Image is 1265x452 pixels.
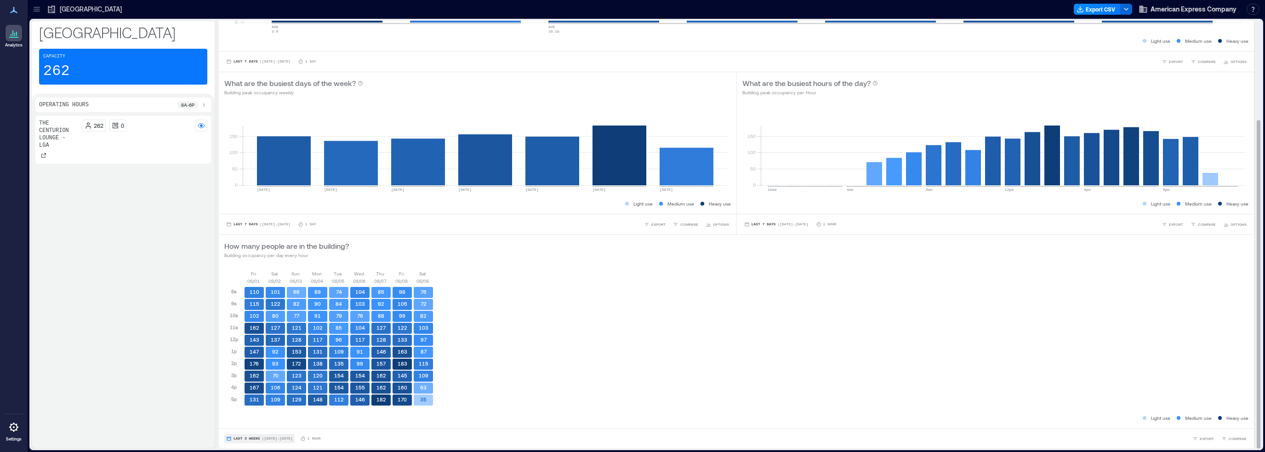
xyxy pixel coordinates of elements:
[709,200,731,207] p: Heavy use
[1200,436,1214,441] span: EXPORT
[742,220,810,229] button: Last 7 Days |[DATE]-[DATE]
[293,301,300,307] text: 82
[308,436,321,441] p: 1 Hour
[420,313,427,319] text: 82
[235,19,238,25] tspan: 0
[398,349,407,355] text: 163
[399,289,405,295] text: 98
[293,289,300,295] text: 66
[291,270,300,277] p: Sun
[292,349,302,355] text: 153
[1198,222,1216,227] span: COMPARE
[416,277,429,285] p: 08/09
[224,220,292,229] button: Last 7 Days |[DATE]-[DATE]
[1160,57,1185,66] button: EXPORT
[271,384,280,390] text: 106
[6,436,22,442] p: Settings
[1163,188,1170,192] text: 8pm
[334,270,342,277] p: Tue
[230,336,238,343] p: 12p
[378,313,384,319] text: 88
[231,360,237,367] p: 2p
[271,325,280,331] text: 127
[1221,220,1248,229] button: OPTIONS
[314,313,321,319] text: 91
[313,396,323,402] text: 148
[229,133,238,139] tspan: 150
[1185,37,1212,45] p: Medium use
[231,395,237,403] p: 5p
[1136,2,1239,17] button: American Express Company
[458,188,472,192] text: [DATE]
[181,101,194,109] p: 8a - 6p
[224,240,349,252] p: How many people are in the building?
[355,337,365,343] text: 117
[5,42,23,48] p: Analytics
[3,416,25,445] a: Settings
[1151,5,1237,14] span: American Express Company
[391,188,405,192] text: [DATE]
[398,360,407,366] text: 183
[224,89,363,96] p: Building peak occupancy weekly
[271,289,280,295] text: 101
[395,277,408,285] p: 08/08
[1189,220,1218,229] button: COMPARE
[376,396,386,402] text: 182
[419,270,426,277] p: Sat
[231,348,237,355] p: 1p
[271,337,280,343] text: 137
[420,384,427,390] text: 63
[633,200,653,207] p: Light use
[294,313,300,319] text: 77
[421,337,427,343] text: 97
[548,29,559,34] text: 10-16
[354,270,364,277] p: Wed
[355,396,365,402] text: 146
[292,337,302,343] text: 128
[651,222,666,227] span: EXPORT
[43,53,65,60] p: Capacity
[548,25,555,29] text: AUG
[747,133,755,139] tspan: 150
[271,396,280,402] text: 109
[250,301,259,307] text: 115
[376,372,386,378] text: 162
[292,325,302,331] text: 121
[336,325,342,331] text: 85
[271,301,280,307] text: 122
[268,277,281,285] p: 08/02
[398,384,407,390] text: 160
[713,222,729,227] span: OPTIONS
[224,57,292,66] button: Last 7 Days |[DATE]-[DATE]
[230,324,238,331] p: 11a
[376,349,386,355] text: 146
[313,337,323,343] text: 117
[60,5,122,14] p: [GEOGRAPHIC_DATA]
[593,188,606,192] text: [DATE]
[121,122,124,129] p: 0
[292,360,301,366] text: 172
[336,289,342,295] text: 74
[2,22,25,51] a: Analytics
[376,325,386,331] text: 127
[742,78,871,89] p: What are the busiest hours of the day?
[1160,220,1185,229] button: EXPORT
[355,301,365,307] text: 103
[334,349,344,355] text: 109
[398,396,407,402] text: 170
[292,396,302,402] text: 129
[421,301,427,307] text: 72
[1151,37,1170,45] p: Light use
[257,188,270,192] text: [DATE]
[336,301,342,307] text: 84
[704,220,731,229] button: OPTIONS
[305,59,316,64] p: 1 Day
[272,29,279,34] text: 3-9
[272,25,279,29] text: AUG
[250,289,259,295] text: 110
[224,78,356,89] p: What are the busiest days of the week?
[272,313,279,319] text: 80
[324,188,337,192] text: [DATE]
[1151,414,1170,422] p: Light use
[398,301,407,307] text: 105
